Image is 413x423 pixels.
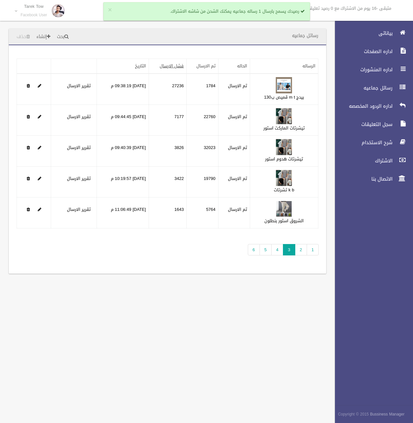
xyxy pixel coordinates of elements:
[329,66,394,73] span: اداره المنشورات
[264,93,304,101] a: بيدج m t قميص ب130
[149,105,187,136] td: 7177
[265,155,303,163] a: تيشرتات هدوم استور
[276,113,292,121] a: Edit
[276,82,292,90] a: Edit
[276,205,292,213] a: Edit
[187,136,218,167] td: 32023
[276,139,292,155] img: 638916685651669708.jpg
[276,170,292,186] img: 638915845696708826.jpg
[218,59,250,74] th: الحاله
[103,2,310,20] div: رصيدك يسمح بارسال 1 رساله جماعيه يمكنك الشحن من شاشه الاشتراك.
[329,135,413,150] a: شرح الاستخدام
[263,124,305,132] a: تيشرتات الماركت استور
[329,172,413,186] a: الاتصال بنا
[329,157,394,164] span: الاشتراك
[20,13,47,18] small: Facebook User
[248,244,260,255] a: 6
[329,48,394,55] span: اداره الصفحات
[228,206,247,213] label: تم الارسال
[260,244,272,255] a: 5
[338,411,369,418] span: Copyright © 2015
[149,198,187,228] td: 1643
[187,198,218,228] td: 5764
[276,77,292,93] img: 638916684569635542.png
[228,144,247,152] label: تم الارسال
[276,201,292,217] img: 638915872592757956.jpg
[67,82,91,90] a: تقرير الارسال
[329,30,394,36] span: بياناتى
[370,411,405,418] strong: Bussiness Manager
[187,74,218,105] td: 1784
[97,74,149,105] td: [DATE] 09:38:19 م
[284,29,326,42] header: رسائل جماعيه
[187,105,218,136] td: 22760
[276,108,292,124] img: 638916687569635304.jpg
[329,103,394,109] span: اداره الردود المخصصه
[228,175,247,183] label: تم الارسال
[307,244,319,255] a: 1
[160,62,184,70] a: فشل الارسال
[97,136,149,167] td: [DATE] 09:40:39 م
[264,217,304,225] a: الشروق استور بنطلون
[329,81,413,95] a: رسائل جماعيه
[38,143,41,152] a: Edit
[271,244,283,255] a: 4
[187,167,218,198] td: 19790
[329,117,413,131] a: سجل التعليقات
[54,31,71,43] a: بحث
[250,59,318,74] th: الرساله
[196,62,216,70] a: تم الارسال
[276,174,292,183] a: Edit
[67,143,91,152] a: تقرير الارسال
[329,44,413,59] a: اداره الصفحات
[38,113,41,121] a: Edit
[329,62,413,77] a: اداره المنشورات
[67,174,91,183] a: تقرير الارسال
[38,205,41,213] a: Edit
[274,186,294,194] a: k b تشرتات
[38,82,41,90] a: Edit
[295,244,307,255] a: 2
[20,4,47,9] p: Tarek Tow
[149,167,187,198] td: 3422
[329,139,394,146] span: شرح الاستخدام
[38,174,41,183] a: Edit
[329,121,394,128] span: سجل التعليقات
[329,154,413,168] a: الاشتراك
[108,7,112,13] button: ×
[149,136,187,167] td: 3826
[97,105,149,136] td: [DATE] 09:44:45 م
[67,113,91,121] a: تقرير الارسال
[34,31,53,43] a: إنشاء
[135,62,146,70] a: التاريخ
[97,167,149,198] td: [DATE] 10:19:57 م
[283,244,295,255] span: 3
[329,85,394,91] span: رسائل جماعيه
[228,113,247,121] label: تم الارسال
[276,143,292,152] a: Edit
[329,99,413,113] a: اداره الردود المخصصه
[228,82,247,90] label: تم الارسال
[329,26,413,40] a: بياناتى
[97,198,149,228] td: [DATE] 11:06:49 م
[67,205,91,213] a: تقرير الارسال
[329,176,394,182] span: الاتصال بنا
[149,74,187,105] td: 27236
